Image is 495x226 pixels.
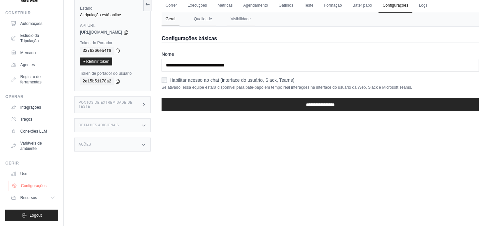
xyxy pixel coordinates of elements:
label: Nome [162,51,479,57]
a: Redefinir token [80,57,112,65]
button: Visibilidade [227,12,255,26]
font: Estúdio da Tripulação [20,33,55,44]
a: Uso [8,169,58,179]
a: Estúdio da Tripulação [8,30,58,46]
label: Token do Portador [80,40,145,46]
div: A tripulação está online [80,12,145,18]
button: Logout [5,210,58,221]
button: Qualidade [190,12,216,26]
p: Se ativado, essa equipe estará disponível para bate-papo em tempo real interações na interface do... [162,85,479,90]
a: Automações [8,18,58,29]
font: Configurações [21,183,46,188]
label: Estado [80,6,145,11]
font: Automações [20,21,42,26]
font: Uso [20,171,27,176]
h3: Ações [79,143,91,147]
a: Mercado [8,48,58,58]
a: Traços [8,114,58,125]
font: Traços [20,117,32,122]
h2: Configurações básicas [162,35,479,43]
button: Recursos [8,192,58,203]
a: Agentes [8,59,58,70]
div: Construir [5,10,58,16]
div: Gerir [5,161,58,166]
font: Mercado [20,50,36,56]
a: Conexões LLM [8,126,58,137]
code: 2e15b51178a2 [80,77,114,85]
font: Agentes [20,62,35,67]
font: Variáveis de ambiente [20,141,55,151]
iframe: Chat Widget [462,194,495,226]
code: 3276266ea4f8 [80,47,114,55]
span: Recursos [20,195,37,200]
a: Variáveis de ambiente [8,138,58,154]
h3: Pontos de extremidade de teste [79,101,141,109]
a: Registro de ferramentas [8,71,58,87]
a: Integrações [8,102,58,113]
span: [URL][DOMAIN_NAME] [80,30,122,35]
div: Operar [5,94,58,99]
label: Habilitar acesso ao chat (interface do usuário, Slack, Teams) [170,77,294,83]
span: Logout [30,213,42,218]
div: Widget de chat [462,194,495,226]
label: API URL [80,23,145,28]
font: Registro de ferramentas [20,74,55,85]
h3: Detalhes adicionais [79,123,119,127]
label: Token de portador do usuário [80,71,145,76]
font: Integrações [20,105,41,110]
a: Configurações [9,180,59,191]
button: Geral [162,12,179,26]
font: Conexões LLM [20,129,47,134]
nav: Guias [162,12,479,26]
